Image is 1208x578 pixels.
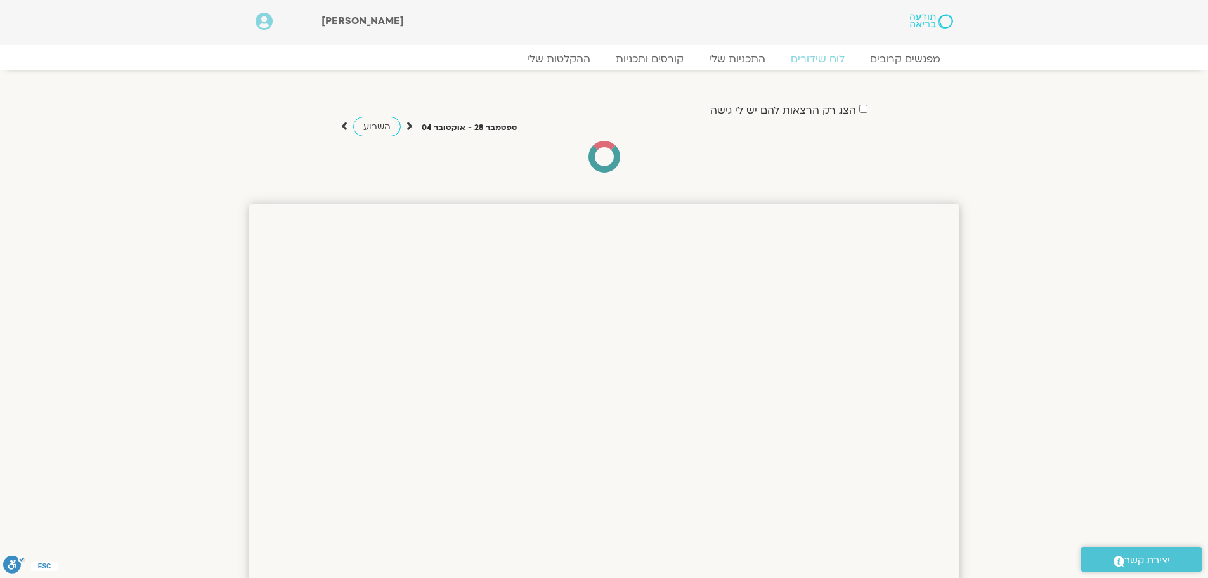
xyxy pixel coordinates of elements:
a: לוח שידורים [778,53,857,65]
span: השבוע [363,121,391,133]
nav: Menu [256,53,953,65]
a: השבוע [353,117,401,136]
a: קורסים ותכניות [603,53,696,65]
a: מפגשים קרובים [857,53,953,65]
p: ספטמבר 28 - אוקטובר 04 [422,121,517,135]
span: יצירת קשר [1124,552,1170,569]
label: הצג רק הרצאות להם יש לי גישה [710,105,856,116]
a: התכניות שלי [696,53,778,65]
span: [PERSON_NAME] [321,14,404,28]
a: ההקלטות שלי [514,53,603,65]
a: יצירת קשר [1081,547,1202,572]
